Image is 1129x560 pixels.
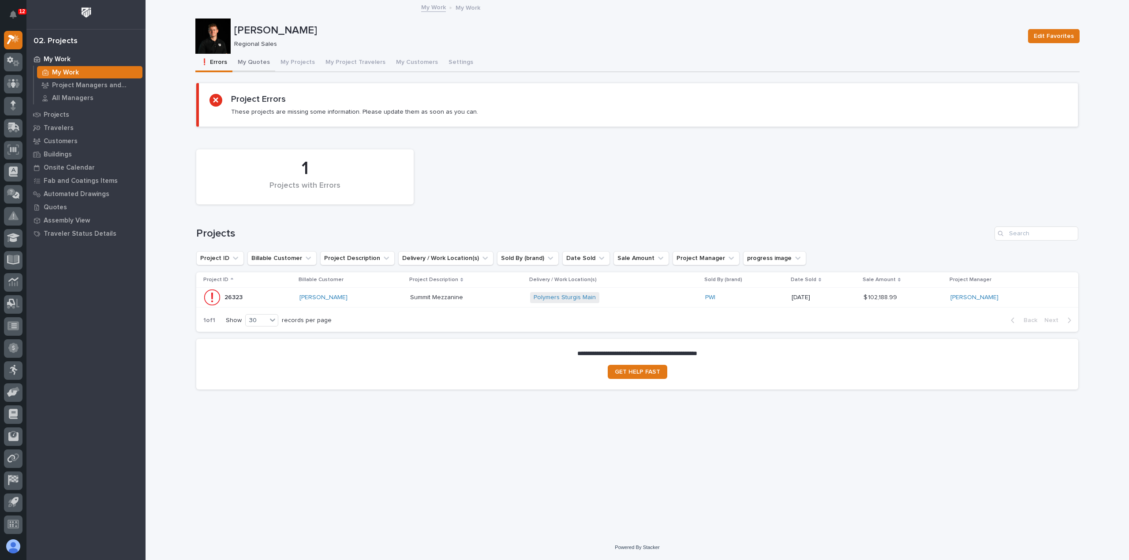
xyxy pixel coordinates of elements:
p: Project Manager [950,275,991,285]
a: Buildings [26,148,146,161]
a: Projects [26,108,146,121]
a: All Managers [34,92,146,104]
p: Billable Customer [299,275,344,285]
tr: 2632326323 [PERSON_NAME] Summit MezzanineSummit Mezzanine Polymers Sturgis Main PWI [DATE]$ 102,1... [196,288,1078,308]
span: Next [1044,316,1064,324]
a: [PERSON_NAME] [299,294,348,301]
span: GET HELP FAST [615,369,660,375]
p: Assembly View [44,217,90,225]
img: Workspace Logo [78,4,94,21]
button: Project Manager [673,251,740,265]
p: Traveler Status Details [44,230,116,238]
a: GET HELP FAST [608,365,667,379]
button: Sold By (brand) [497,251,559,265]
p: Automated Drawings [44,190,109,198]
div: 1 [211,158,399,180]
a: Quotes [26,200,146,214]
a: Fab and Coatings Items [26,174,146,187]
p: Show [226,317,242,324]
p: 12 [19,8,25,15]
p: Project Managers and Engineers [52,82,139,89]
a: PWI [705,294,715,301]
button: Project Description [320,251,395,265]
h2: Project Errors [231,94,286,104]
button: Billable Customer [247,251,317,265]
button: My Quotes [232,54,275,72]
span: Back [1018,316,1037,324]
p: Delivery / Work Location(s) [529,275,597,285]
button: Delivery / Work Location(s) [398,251,493,265]
button: My Projects [275,54,320,72]
p: 1 of 1 [196,310,222,331]
p: Buildings [44,151,72,159]
button: Notifications [4,5,22,24]
p: Travelers [44,124,74,132]
div: 30 [246,316,267,325]
a: Assembly View [26,214,146,227]
button: progress image [743,251,806,265]
p: Date Sold [791,275,816,285]
button: Date Sold [562,251,610,265]
div: Notifications12 [11,11,22,25]
button: Settings [443,54,479,72]
a: Project Managers and Engineers [34,79,146,91]
div: Projects with Errors [211,181,399,200]
a: Customers [26,134,146,148]
a: My Work [421,2,446,12]
a: Polymers Sturgis Main [534,294,596,301]
p: records per page [282,317,332,324]
p: These projects are missing some information. Please update them as soon as you can. [231,108,478,116]
a: My Work [26,52,146,66]
a: Powered By Stacker [615,545,659,550]
p: Project Description [409,275,458,285]
p: $ 102,188.99 [864,292,899,301]
button: ❗ Errors [195,54,232,72]
p: [DATE] [792,294,856,301]
div: 02. Projects [34,37,78,46]
p: Project ID [203,275,228,285]
a: Travelers [26,121,146,134]
a: Automated Drawings [26,187,146,200]
button: My Customers [391,54,443,72]
h1: Projects [196,227,991,240]
button: Next [1041,316,1078,324]
span: Edit Favorites [1034,31,1074,41]
p: Regional Sales [234,41,1017,48]
a: [PERSON_NAME] [950,294,998,301]
p: My Work [456,2,480,12]
a: Traveler Status Details [26,227,146,240]
p: Sold By (brand) [704,275,742,285]
button: Back [1004,316,1041,324]
input: Search [994,226,1078,241]
a: My Work [34,66,146,78]
p: My Work [44,56,71,63]
p: 26323 [224,292,244,301]
p: Sale Amount [863,275,896,285]
p: My Work [52,69,79,77]
p: Onsite Calendar [44,164,95,172]
button: My Project Travelers [320,54,391,72]
p: Projects [44,111,69,119]
button: Edit Favorites [1028,29,1080,43]
button: Project ID [196,251,244,265]
p: Fab and Coatings Items [44,177,118,185]
p: Quotes [44,204,67,211]
a: Onsite Calendar [26,161,146,174]
button: users-avatar [4,537,22,556]
button: Sale Amount [613,251,669,265]
p: [PERSON_NAME] [234,24,1021,37]
p: Customers [44,137,78,145]
p: All Managers [52,94,93,102]
p: Summit Mezzanine [410,292,465,301]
